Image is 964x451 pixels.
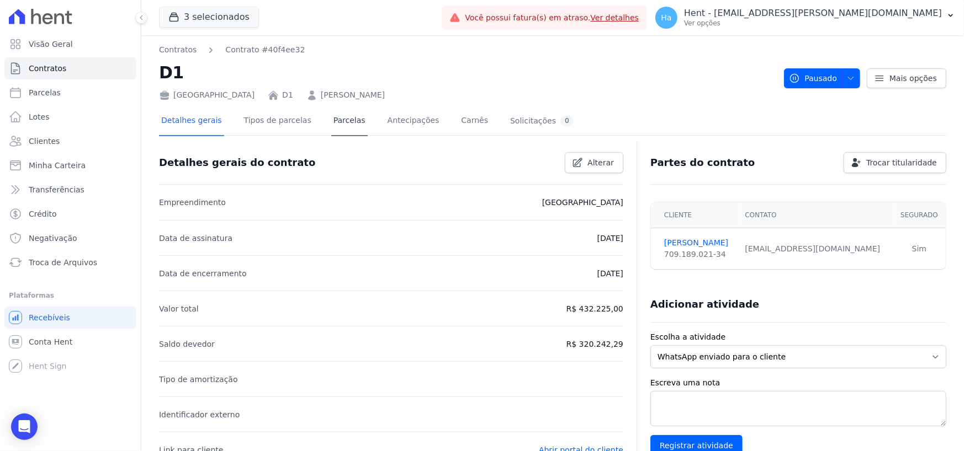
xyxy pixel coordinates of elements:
a: Negativação [4,227,136,249]
button: Ha Hent - [EMAIL_ADDRESS][PERSON_NAME][DOMAIN_NAME] Ver opções [647,2,964,33]
p: Empreendimento [159,196,226,209]
button: Pausado [784,68,860,88]
span: Alterar [587,157,614,168]
span: Transferências [29,184,84,195]
span: Visão Geral [29,39,73,50]
a: Transferências [4,179,136,201]
label: Escreva uma nota [650,377,946,389]
p: [DATE] [597,267,623,280]
span: Crédito [29,208,57,219]
p: Tipo de amortização [159,373,238,386]
p: Hent - [EMAIL_ADDRESS][PERSON_NAME][DOMAIN_NAME] [684,8,942,19]
nav: Breadcrumb [159,44,305,56]
a: Contratos [4,57,136,79]
span: Conta Hent [29,336,72,347]
div: 0 [560,116,574,126]
button: 3 selecionados [159,7,259,28]
th: Cliente [651,202,739,228]
a: Lotes [4,106,136,128]
span: Pausado [789,68,837,88]
a: Carnês [459,107,490,136]
a: Clientes [4,130,136,152]
div: Plataformas [9,289,132,302]
a: Contratos [159,44,197,56]
a: Parcelas [331,107,368,136]
div: Open Intercom Messenger [11,414,38,440]
div: [EMAIL_ADDRESS][DOMAIN_NAME] [745,243,886,255]
a: Alterar [565,152,623,173]
nav: Breadcrumb [159,44,775,56]
h2: D1 [159,60,775,85]
th: Contato [738,202,893,228]
a: Conta Hent [4,331,136,353]
a: Contrato #40f4ee32 [225,44,305,56]
span: Parcelas [29,87,61,98]
div: [GEOGRAPHIC_DATA] [159,89,255,101]
p: Identificador externo [159,408,240,421]
a: Detalhes gerais [159,107,224,136]
span: Clientes [29,136,60,147]
label: Escolha a atividade [650,331,946,343]
a: [PERSON_NAME] [664,237,732,249]
a: Crédito [4,203,136,225]
h3: Detalhes gerais do contrato [159,156,315,169]
p: Saldo devedor [159,337,215,351]
span: Troca de Arquivos [29,257,97,268]
span: Lotes [29,111,50,122]
div: Solicitações [510,116,574,126]
a: Recebíveis [4,307,136,329]
span: Você possui fatura(s) em atraso. [465,12,639,24]
a: Visão Geral [4,33,136,55]
a: Mais opções [867,68,946,88]
a: Tipos de parcelas [242,107,314,136]
a: Trocar titularidade [844,152,946,173]
p: [DATE] [597,232,623,245]
span: Mais opções [889,73,937,84]
span: Negativação [29,233,77,244]
a: D1 [282,89,293,101]
span: Contratos [29,63,66,74]
p: Valor total [159,302,199,315]
td: Sim [893,228,946,270]
p: R$ 320.242,29 [566,337,623,351]
p: Data de assinatura [159,232,232,245]
span: Minha Carteira [29,160,86,171]
h3: Partes do contrato [650,156,755,169]
a: Solicitações0 [508,107,576,136]
span: Trocar titularidade [866,157,937,168]
p: Data de encerramento [159,267,247,280]
th: Segurado [893,202,946,228]
p: Ver opções [684,19,942,28]
a: Minha Carteira [4,154,136,176]
p: [GEOGRAPHIC_DATA] [542,196,623,209]
span: Recebíveis [29,312,70,323]
p: R$ 432.225,00 [566,302,623,315]
h3: Adicionar atividade [650,298,759,311]
a: Troca de Arquivos [4,251,136,273]
div: 709.189.021-34 [664,249,732,260]
a: [PERSON_NAME] [321,89,385,101]
a: Antecipações [385,107,442,136]
a: Ver detalhes [591,13,639,22]
span: Ha [661,14,672,22]
a: Parcelas [4,82,136,104]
